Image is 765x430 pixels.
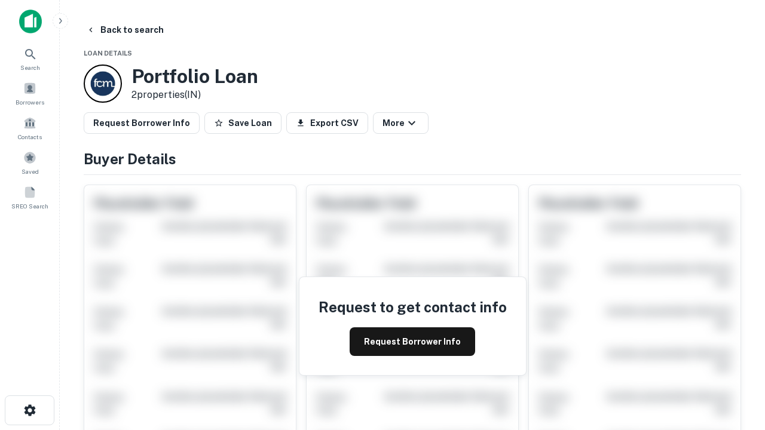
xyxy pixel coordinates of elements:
[18,132,42,142] span: Contacts
[11,201,48,211] span: SREO Search
[4,112,56,144] a: Contacts
[84,148,741,170] h4: Buyer Details
[22,167,39,176] span: Saved
[286,112,368,134] button: Export CSV
[373,112,429,134] button: More
[319,296,507,318] h4: Request to get contact info
[84,112,200,134] button: Request Borrower Info
[4,181,56,213] a: SREO Search
[4,42,56,75] a: Search
[84,50,132,57] span: Loan Details
[131,88,258,102] p: 2 properties (IN)
[705,334,765,392] iframe: Chat Widget
[19,10,42,33] img: capitalize-icon.png
[4,77,56,109] a: Borrowers
[350,327,475,356] button: Request Borrower Info
[20,63,40,72] span: Search
[131,65,258,88] h3: Portfolio Loan
[16,97,44,107] span: Borrowers
[204,112,281,134] button: Save Loan
[4,146,56,179] a: Saved
[81,19,169,41] button: Back to search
